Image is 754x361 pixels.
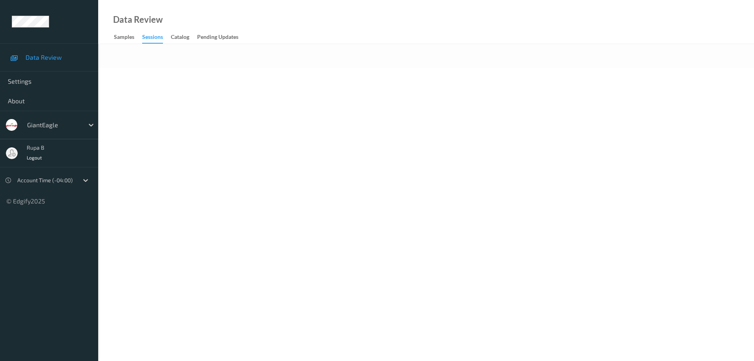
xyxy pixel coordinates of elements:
div: Sessions [142,33,163,44]
div: Samples [114,33,134,43]
div: Data Review [113,16,163,24]
a: Samples [114,32,142,43]
div: Catalog [171,33,189,43]
a: Catalog [171,32,197,43]
a: Sessions [142,32,171,44]
a: Pending Updates [197,32,246,43]
div: Pending Updates [197,33,238,43]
